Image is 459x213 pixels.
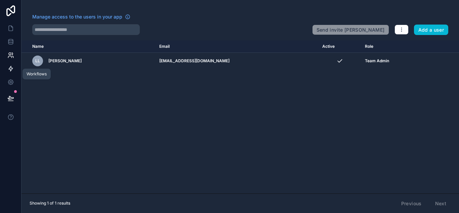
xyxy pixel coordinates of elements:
td: [EMAIL_ADDRESS][DOMAIN_NAME] [155,53,318,69]
span: Showing 1 of 1 results [30,201,70,206]
span: LL [35,58,40,64]
th: Name [22,40,155,53]
a: Manage access to the users in your app [32,13,130,20]
th: Role [361,40,428,53]
span: Team Admin [365,58,389,64]
th: Email [155,40,318,53]
div: scrollable content [22,40,459,193]
button: Add a user [414,25,449,35]
div: Workflows [27,71,47,77]
span: [PERSON_NAME] [48,58,82,64]
th: Active [318,40,361,53]
span: Manage access to the users in your app [32,13,122,20]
